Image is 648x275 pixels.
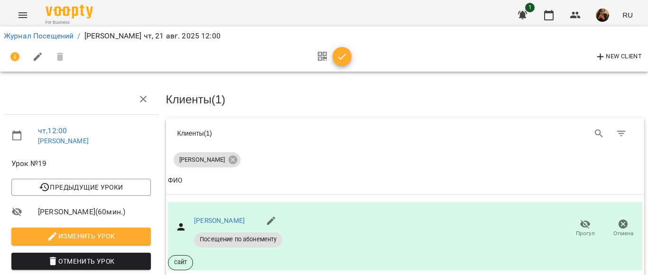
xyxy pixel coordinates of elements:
[592,49,644,64] button: New Client
[38,206,151,218] span: [PERSON_NAME] ( 60 мин. )
[11,228,151,245] button: Изменить урок
[11,253,151,270] button: Отменить Урок
[588,122,611,145] button: Search
[622,10,633,20] span: RU
[11,4,34,27] button: Menu
[19,230,143,242] span: Изменить урок
[576,229,595,238] span: Прогул
[46,5,93,18] img: Voopty Logo
[566,215,604,242] button: Прогул
[38,137,89,145] a: [PERSON_NAME]
[84,30,221,42] p: [PERSON_NAME] чт, 21 авг. 2025 12:00
[174,156,231,164] span: [PERSON_NAME]
[619,6,637,24] button: RU
[595,51,642,63] span: New Client
[38,126,67,135] a: чт , 12:00
[19,256,143,267] span: Отменить Урок
[168,175,182,186] div: Sort
[166,93,645,106] h3: Клиенты ( 1 )
[525,3,535,12] span: 1
[168,258,193,266] span: сайт
[194,235,282,244] span: Посещение по абонементу
[613,229,633,238] span: Отмена
[610,122,633,145] button: Фильтр
[596,9,609,22] img: 31dd78f898df0dae31eba53c4ab4bd2d.jpg
[19,182,143,193] span: Предыдущие уроки
[168,175,643,186] span: ФИО
[11,158,151,169] span: Урок №19
[194,217,245,224] a: [PERSON_NAME]
[174,152,241,167] div: [PERSON_NAME]
[77,30,80,42] li: /
[168,175,182,186] div: ФИО
[4,30,644,42] nav: breadcrumb
[604,215,642,242] button: Отмена
[11,179,151,196] button: Предыдущие уроки
[177,128,400,138] div: Клиенты ( 1 )
[46,19,93,26] span: For Business
[4,31,74,40] a: Журнал Посещений
[166,118,645,148] div: Table Toolbar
